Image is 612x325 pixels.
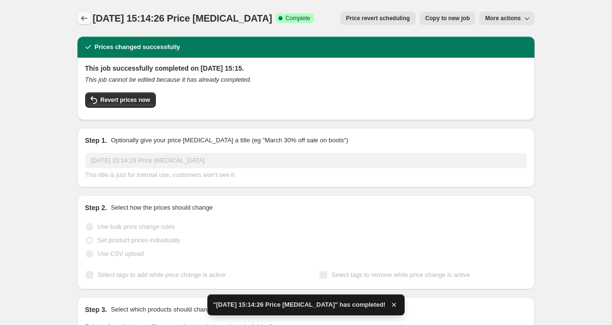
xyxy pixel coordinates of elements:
[93,13,272,24] span: [DATE] 15:14:26 Price [MEDICAL_DATA]
[85,136,107,145] h2: Step 1.
[98,250,144,257] span: Use CSV upload
[85,92,156,108] button: Revert prices now
[85,153,527,168] input: 30% off holiday sale
[85,63,527,73] h2: This job successfully completed on [DATE] 15:15.
[340,12,416,25] button: Price revert scheduling
[425,14,470,22] span: Copy to new job
[98,271,226,278] span: Select tags to add while price change is active
[111,305,236,314] p: Select which products should change in price
[213,300,385,310] span: "[DATE] 15:14:26 Price [MEDICAL_DATA]" has completed!
[95,42,180,52] h2: Prices changed successfully
[111,136,348,145] p: Optionally give your price [MEDICAL_DATA] a title (eg "March 30% off sale on boots")
[98,237,180,244] span: Set product prices individually
[485,14,521,22] span: More actions
[111,203,213,212] p: Select how the prices should change
[85,203,107,212] h2: Step 2.
[101,96,150,104] span: Revert prices now
[85,171,234,178] span: This title is just for internal use, customers won't see it
[98,223,175,230] span: Use bulk price change rules
[77,12,91,25] button: Price change jobs
[285,14,310,22] span: Complete
[346,14,410,22] span: Price revert scheduling
[420,12,476,25] button: Copy to new job
[331,271,470,278] span: Select tags to remove while price change is active
[479,12,534,25] button: More actions
[85,305,107,314] h2: Step 3.
[85,76,252,83] i: This job cannot be edited because it has already completed.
